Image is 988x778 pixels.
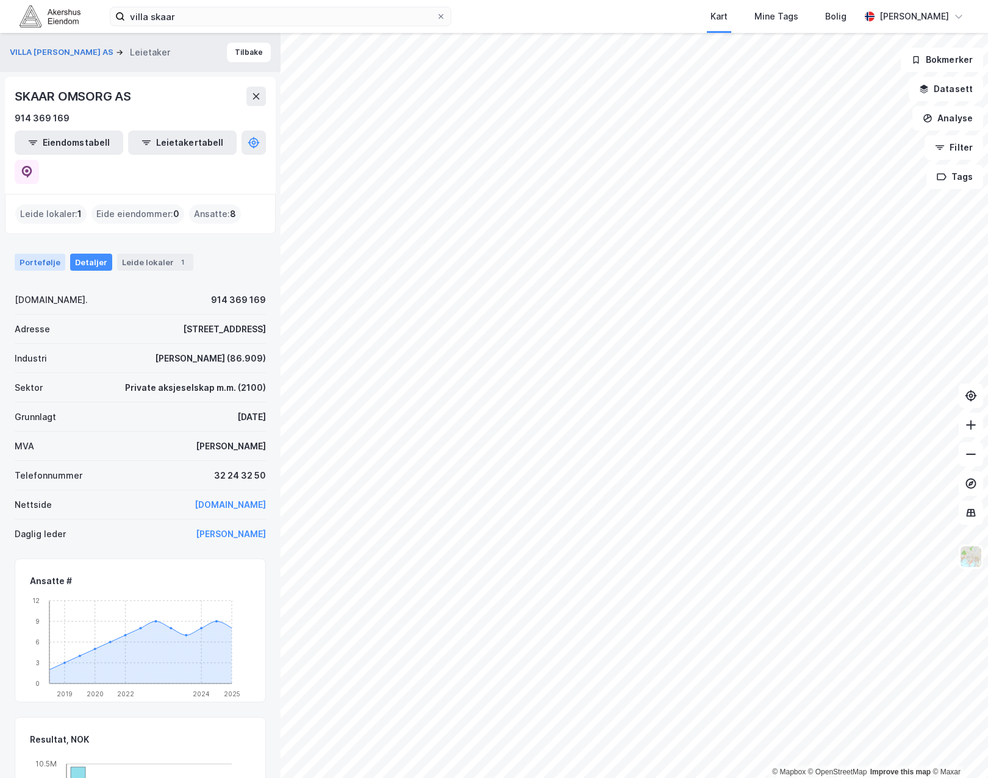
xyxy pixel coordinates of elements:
div: Adresse [15,322,50,337]
div: Leietaker [130,45,170,60]
div: Resultat, NOK [30,732,251,747]
div: Ansatte : [189,204,241,224]
tspan: 2024 [193,690,210,698]
img: Z [959,545,983,568]
div: Bolig [825,9,847,24]
div: Detaljer [70,254,112,271]
span: 0 [173,207,179,221]
div: [PERSON_NAME] (86.909) [155,351,266,366]
div: [PERSON_NAME] [196,439,266,454]
div: Telefonnummer [15,468,82,483]
div: Private aksjeselskap m.m. (2100) [125,380,266,395]
div: 914 369 169 [211,293,266,307]
tspan: 2019 [57,690,73,698]
div: 32 24 32 50 [214,468,266,483]
div: Leide lokaler : [15,204,87,224]
tspan: 0 [35,679,40,687]
div: Industri [15,351,47,366]
tspan: 2020 [87,690,104,698]
button: Datasett [909,77,983,101]
tspan: 9 [35,617,40,624]
tspan: 2025 [224,690,240,698]
div: Mine Tags [754,9,798,24]
span: 1 [77,207,82,221]
tspan: 3 [36,658,40,666]
div: SKAAR OMSORG AS [15,87,134,106]
div: Daglig leder [15,527,66,541]
button: Analyse [912,106,983,130]
div: [DATE] [237,410,266,424]
div: 914 369 169 [15,111,70,126]
a: Improve this map [870,768,931,776]
div: Nettside [15,498,52,512]
tspan: 2022 [117,690,134,698]
tspan: 12 [32,596,40,604]
span: 8 [230,207,236,221]
div: Ansatte # [30,574,251,588]
div: Leide lokaler [117,254,193,271]
div: [DOMAIN_NAME]. [15,293,88,307]
iframe: Chat Widget [927,719,988,778]
div: 1 [176,256,188,268]
div: Grunnlagt [15,410,56,424]
div: Eide eiendommer : [91,204,184,224]
div: [STREET_ADDRESS] [183,322,266,337]
button: VILLA [PERSON_NAME] AS [10,46,116,59]
div: [PERSON_NAME] [879,9,949,24]
div: MVA [15,439,34,454]
div: Sektor [15,380,43,395]
img: akershus-eiendom-logo.9091f326c980b4bce74ccdd9f866810c.svg [20,5,81,27]
button: Tags [926,165,983,189]
tspan: 6 [35,638,40,645]
a: Mapbox [772,768,806,776]
button: Filter [925,135,983,160]
div: Kart [711,9,728,24]
button: Tilbake [227,43,271,62]
a: OpenStreetMap [808,768,867,776]
input: Søk på adresse, matrikkel, gårdeiere, leietakere eller personer [125,7,436,26]
a: [DOMAIN_NAME] [195,499,266,510]
div: Portefølje [15,254,65,271]
button: Bokmerker [901,48,983,72]
button: Eiendomstabell [15,130,123,155]
tspan: 10.5M [35,759,57,768]
button: Leietakertabell [128,130,237,155]
div: Kontrollprogram for chat [927,719,988,778]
